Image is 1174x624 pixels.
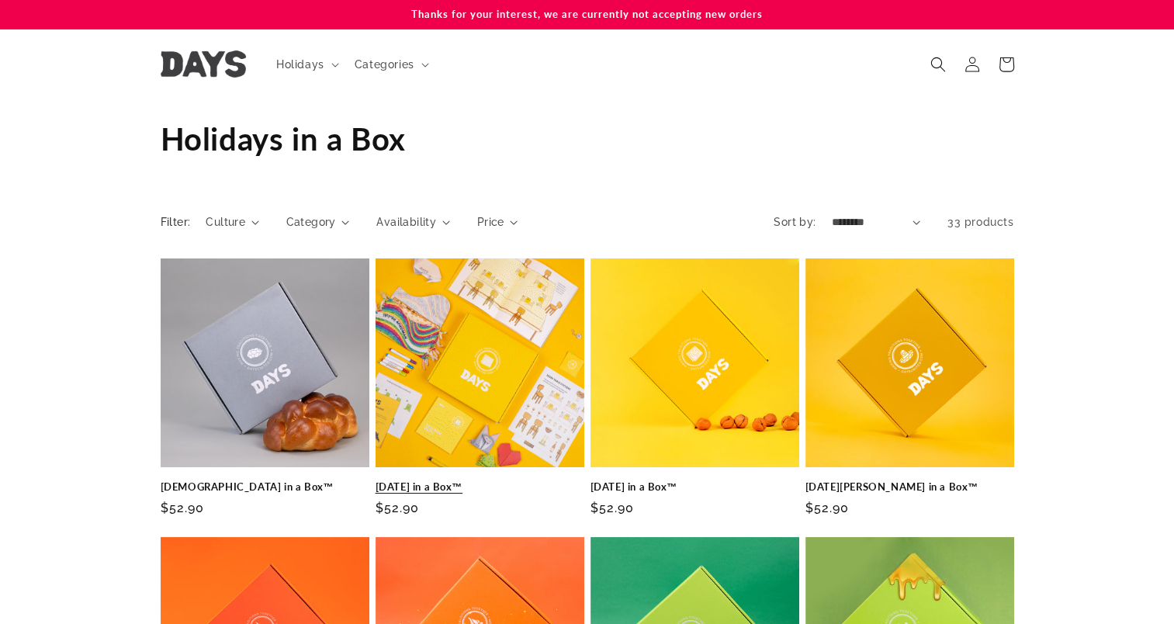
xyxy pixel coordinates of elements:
[590,480,799,494] a: [DATE] in a Box™
[161,50,246,78] img: Days United
[355,57,414,71] span: Categories
[774,216,816,228] label: Sort by:
[345,48,435,81] summary: Categories
[276,57,324,71] span: Holidays
[376,480,584,494] a: [DATE] in a Box™
[921,47,955,81] summary: Search
[267,48,345,81] summary: Holidays
[477,214,504,231] span: Price
[161,214,191,231] h2: Filter:
[376,214,449,231] summary: Availability (0 selected)
[376,214,436,231] span: Availability
[161,119,1014,159] h1: Holidays in a Box
[947,216,1014,228] span: 33 products
[286,214,350,231] summary: Category (0 selected)
[206,214,258,231] summary: Culture (0 selected)
[477,214,518,231] summary: Price
[206,214,245,231] span: Culture
[286,214,336,231] span: Category
[161,480,369,494] a: [DEMOGRAPHIC_DATA] in a Box™
[805,480,1014,494] a: [DATE][PERSON_NAME] in a Box™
